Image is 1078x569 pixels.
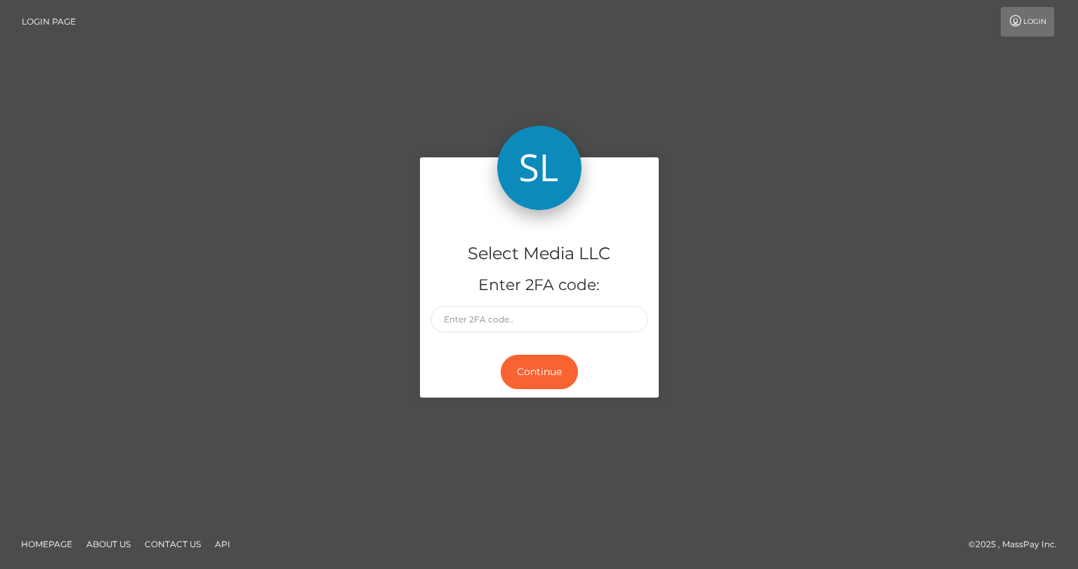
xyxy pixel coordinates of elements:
input: Enter 2FA code.. [430,306,648,332]
a: Login Page [22,7,76,37]
a: Login [1001,7,1054,37]
button: Continue [501,355,578,389]
h5: Enter 2FA code: [430,275,648,296]
h4: Select Media LLC [430,242,648,266]
a: Contact Us [139,533,206,555]
a: API [209,533,236,555]
img: Select Media LLC [497,126,581,210]
div: © 2025 , MassPay Inc. [968,537,1067,552]
a: Homepage [15,533,78,555]
a: About Us [81,533,136,555]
